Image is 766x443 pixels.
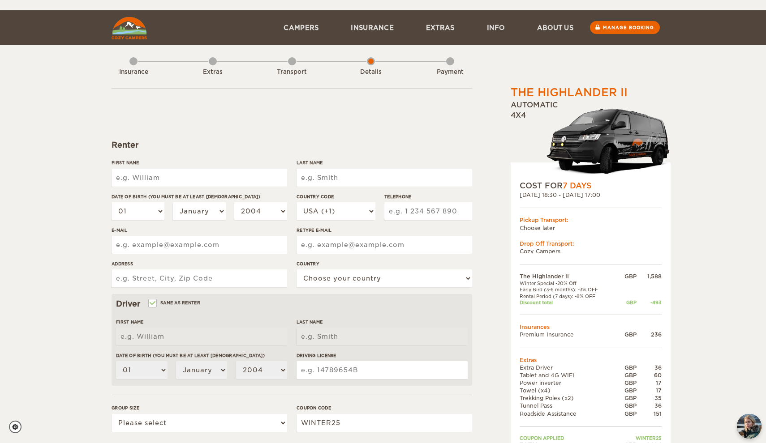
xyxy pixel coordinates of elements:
[520,387,616,394] td: Towel (x4)
[297,405,472,411] label: Coupon code
[384,193,472,200] label: Telephone
[109,68,158,77] div: Insurance
[737,414,762,439] img: Freyja at Cozy Campers
[520,240,662,247] div: Drop Off Transport:
[520,280,616,286] td: Winter Special -20% Off
[616,387,637,394] div: GBP
[511,85,628,100] div: The Highlander II
[616,273,637,280] div: GBP
[637,402,662,409] div: 36
[637,409,662,417] div: 151
[520,293,616,299] td: Rental Period (7 days): -8% OFF
[616,331,637,338] div: GBP
[116,352,287,359] label: Date of birth (You must be at least [DEMOGRAPHIC_DATA])
[116,328,287,345] input: e.g. William
[520,394,616,402] td: Trekking Poles (x2)
[590,21,660,34] a: Manage booking
[637,331,662,338] div: 236
[520,379,616,387] td: Power inverter
[563,181,591,190] span: 7 Days
[637,273,662,280] div: 1,588
[112,140,472,150] div: Renter
[737,414,762,439] button: chat-button
[616,394,637,402] div: GBP
[637,379,662,387] div: 17
[116,298,468,309] div: Driver
[511,100,671,180] div: Automatic 4x4
[112,269,287,287] input: e.g. Street, City, Zip Code
[112,227,287,234] label: E-mail
[520,435,616,441] td: Coupon applied
[426,68,475,77] div: Payment
[637,364,662,371] div: 36
[520,191,662,199] div: [DATE] 18:30 - [DATE] 17:00
[520,216,662,224] div: Pickup Transport:
[384,202,472,220] input: e.g. 1 234 567 890
[346,68,396,77] div: Details
[297,352,468,359] label: Driving License
[547,103,671,180] img: stor-langur-223.png
[297,236,472,254] input: e.g. example@example.com
[9,421,27,433] a: Cookie settings
[637,394,662,402] div: 35
[616,299,637,306] div: GBP
[520,247,662,255] td: Cozy Campers
[410,10,471,45] a: Extras
[297,193,375,200] label: Country Code
[616,364,637,371] div: GBP
[112,159,287,166] label: First Name
[616,402,637,409] div: GBP
[637,299,662,306] div: -493
[616,371,637,379] div: GBP
[297,361,468,379] input: e.g. 14789654B
[267,68,317,77] div: Transport
[297,169,472,187] input: e.g. Smith
[637,387,662,394] div: 17
[520,364,616,371] td: Extra Driver
[520,356,662,364] td: Extras
[149,301,155,307] input: Same as renter
[520,331,616,338] td: Premium Insurance
[112,17,147,39] img: Cozy Campers
[616,435,662,441] td: WINTER25
[520,371,616,379] td: Tablet and 4G WIFI
[335,10,410,45] a: Insurance
[112,405,287,411] label: Group size
[112,260,287,267] label: Address
[297,159,472,166] label: Last Name
[520,402,616,409] td: Tunnel Pass
[520,273,616,280] td: The Highlander II
[188,68,237,77] div: Extras
[112,169,287,187] input: e.g. William
[112,236,287,254] input: e.g. example@example.com
[616,379,637,387] div: GBP
[267,10,335,45] a: Campers
[521,10,590,45] a: About us
[297,227,472,234] label: Retype E-mail
[520,286,616,293] td: Early Bird (3-6 months): -3% OFF
[520,409,616,417] td: Roadside Assistance
[116,319,287,325] label: First Name
[471,10,521,45] a: Info
[520,180,662,191] div: COST FOR
[297,328,468,345] input: e.g. Smith
[297,319,468,325] label: Last Name
[149,298,200,307] label: Same as renter
[520,323,662,331] td: Insurances
[616,409,637,417] div: GBP
[520,224,662,232] td: Choose later
[297,260,472,267] label: Country
[112,193,287,200] label: Date of birth (You must be at least [DEMOGRAPHIC_DATA])
[637,371,662,379] div: 60
[520,299,616,306] td: Discount total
